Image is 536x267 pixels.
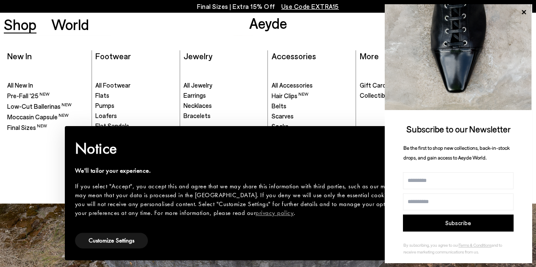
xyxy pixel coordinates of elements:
button: Subscribe [403,215,514,231]
span: All Footwear [95,81,131,89]
span: Moccasin Capsule [7,113,69,121]
span: By subscribing, you agree to our [403,242,458,248]
span: Navigate to /collections/ss25-final-sizes [281,3,339,10]
a: privacy policy [256,209,294,217]
button: Customize Settings [75,233,148,248]
a: Flats [95,91,175,100]
span: Be the first to shop new collections, back-in-stock drops, and gain access to Aeyde World. [403,145,510,160]
a: World [51,17,89,32]
span: Final Sizes [7,124,47,131]
a: Bracelets [183,112,264,120]
span: Scarves [272,112,294,120]
img: ca3f721fb6ff708a270709c41d776025.jpg [385,4,532,110]
span: Hair Clips [272,92,308,99]
a: Footwear [95,51,131,61]
a: All Jewelry [183,81,264,90]
span: Loafers [95,112,117,119]
a: Final Sizes [7,123,87,132]
span: Collectibles [360,91,393,99]
a: New In [7,51,32,61]
span: Subscribe to our Newsletter [406,124,511,134]
a: All New In [7,81,87,90]
a: Scarves [272,112,352,121]
a: Gift Cards [360,81,440,90]
a: Pre-Fall '25 [7,91,87,100]
a: Necklaces [183,102,264,110]
a: Hair Clips [272,91,352,100]
a: Moccasin Capsule [7,113,87,121]
span: All Accessories [272,81,313,89]
a: Earrings [183,91,264,100]
span: Pumps [95,102,114,109]
span: Necklaces [183,102,212,109]
a: Belts [272,102,352,110]
span: Flats [95,91,109,99]
a: More [360,51,379,61]
span: Earrings [183,91,206,99]
span: Gift Cards [360,81,389,89]
span: All Jewelry [183,81,212,89]
a: Jewelry [183,51,212,61]
p: Final Sizes | Extra 15% Off [197,1,339,12]
a: All Footwear [95,81,175,90]
a: Accessories [272,51,316,61]
span: Bracelets [183,112,211,119]
span: Belts [272,102,286,110]
h2: Notice [75,138,448,160]
a: Terms & Conditions [458,242,492,248]
a: Shop [4,17,36,32]
div: We'll tailor your experience. [75,166,448,175]
span: All New In [7,81,33,89]
a: All Accessories [272,81,352,90]
a: Collectibles [360,91,440,100]
a: Pumps [95,102,175,110]
span: Pre-Fall '25 [7,92,50,99]
a: Low-Cut Ballerinas [7,102,87,111]
a: Loafers [95,112,175,120]
a: Aeyde [249,14,287,32]
div: If you select "Accept", you accept this and agree that we may share this information with third p... [75,182,448,217]
span: Low-Cut Ballerinas [7,102,72,110]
